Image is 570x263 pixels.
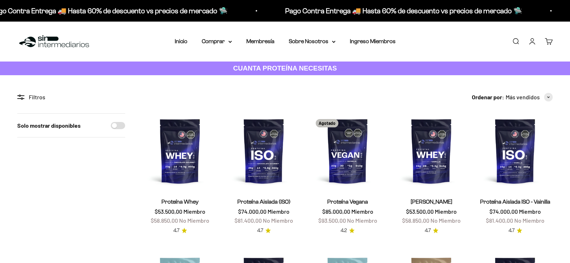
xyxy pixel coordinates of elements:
[173,227,179,235] span: 4.7
[509,227,522,235] a: 4.74.7 de 5.0 estrellas
[284,5,521,17] p: Pago Contra Entrega 🚚 Hasta 60% de descuento vs precios de mercado 🛸
[318,217,346,224] span: $93.500,00
[161,199,199,205] a: Proteína Whey
[506,92,540,102] span: Más vendidos
[257,227,263,235] span: 4.7
[486,217,513,224] span: $81.400,00
[506,92,553,102] button: Más vendidos
[347,217,377,224] span: No Miembro
[237,199,291,205] a: Proteína Aislada (ISO)
[238,208,266,215] span: $74.000,00
[519,208,541,215] span: Miembro
[341,227,347,235] span: 4.2
[480,199,550,205] a: Proteína Aislada ISO - Vainilla
[155,208,182,215] span: $53.500,00
[173,227,187,235] a: 4.74.7 de 5.0 estrellas
[179,217,209,224] span: No Miembro
[351,208,373,215] span: Miembro
[402,217,429,224] span: $58.850,00
[435,208,457,215] span: Miembro
[341,227,355,235] a: 4.24.2 de 5.0 estrellas
[17,92,125,102] div: Filtros
[289,37,336,46] summary: Sobre Nosotros
[257,227,271,235] a: 4.74.7 de 5.0 estrellas
[263,217,293,224] span: No Miembro
[268,208,289,215] span: Miembro
[233,64,337,72] strong: CUANTA PROTEÍNA NECESITAS
[406,208,434,215] span: $53.500,00
[425,227,438,235] a: 4.74.7 de 5.0 estrellas
[514,217,544,224] span: No Miembro
[183,208,205,215] span: Miembro
[509,227,515,235] span: 4.7
[202,37,232,46] summary: Comprar
[430,217,461,224] span: No Miembro
[350,38,396,44] a: Ingreso Miembros
[322,208,350,215] span: $85.000,00
[327,199,368,205] a: Proteína Vegana
[17,121,81,130] label: Solo mostrar disponibles
[411,199,452,205] a: [PERSON_NAME]
[425,227,431,235] span: 4.7
[151,217,178,224] span: $58.850,00
[246,38,274,44] a: Membresía
[472,92,504,102] span: Ordenar por:
[175,38,187,44] a: Inicio
[489,208,518,215] span: $74.000,00
[234,217,262,224] span: $81.400,00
